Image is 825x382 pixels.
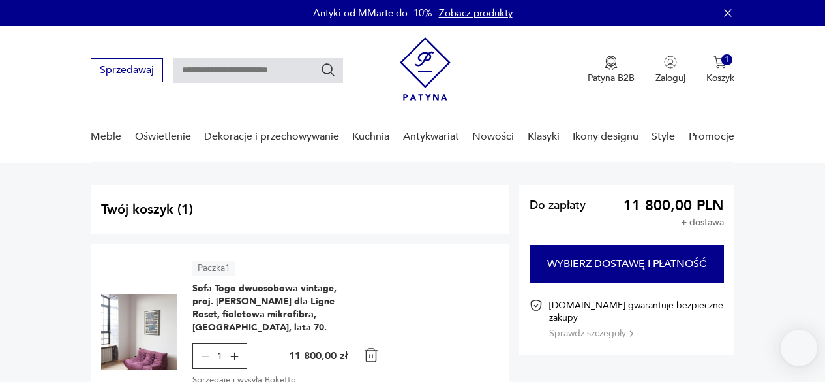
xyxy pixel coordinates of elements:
[623,200,724,211] span: 11 800,00 PLN
[588,56,635,84] a: Ikona medaluPatyna B2B
[530,200,586,211] span: Do zapłaty
[706,72,734,84] p: Koszyk
[605,56,618,70] img: Ikona medalu
[439,7,513,20] a: Zobacz produkty
[588,72,635,84] p: Patyna B2B
[721,54,732,65] div: 1
[135,112,191,162] a: Oświetlenie
[91,58,163,82] button: Sprzedawaj
[681,217,724,228] p: + dostawa
[530,299,543,312] img: Ikona certyfikatu
[91,112,121,162] a: Meble
[655,56,685,84] button: Zaloguj
[530,245,724,283] button: Wybierz dostawę i płatność
[781,330,817,366] iframe: Smartsupp widget button
[403,112,459,162] a: Antykwariat
[549,299,724,340] div: [DOMAIN_NAME] gwarantuje bezpieczne zakupy
[400,37,451,101] img: Patyna - sklep z meblami i dekoracjami vintage
[528,112,560,162] a: Klasyki
[713,56,727,69] img: Ikona koszyka
[549,327,633,340] button: Sprawdź szczegóły
[363,347,379,363] img: Ikona kosza
[588,56,635,84] button: Patyna B2B
[101,200,498,218] h2: Twój koszyk ( 1 )
[204,112,339,162] a: Dekoracje i przechowywanie
[573,112,638,162] a: Ikony designu
[320,62,336,78] button: Szukaj
[192,261,235,276] article: Paczka 1
[352,112,389,162] a: Kuchnia
[629,330,633,337] img: Ikona strzałki w prawo
[706,56,734,84] button: 1Koszyk
[472,112,514,162] a: Nowości
[101,294,177,370] img: Sofa Togo dwuosobowa vintage, proj. M. Ducaroy dla Ligne Roset, fioletowa mikrofibra, Francja, la...
[217,352,222,360] span: 1
[91,67,163,76] a: Sprzedawaj
[289,349,348,363] p: 11 800,00 zł
[664,56,677,69] img: Ikonka użytkownika
[652,112,675,162] a: Style
[192,282,355,334] span: Sofa Togo dwuosobowa vintage, proj. [PERSON_NAME] dla Ligne Roset, fioletowa mikrofibra, [GEOGRAP...
[655,72,685,84] p: Zaloguj
[313,7,432,20] p: Antyki od MMarte do -10%
[689,112,734,162] a: Promocje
